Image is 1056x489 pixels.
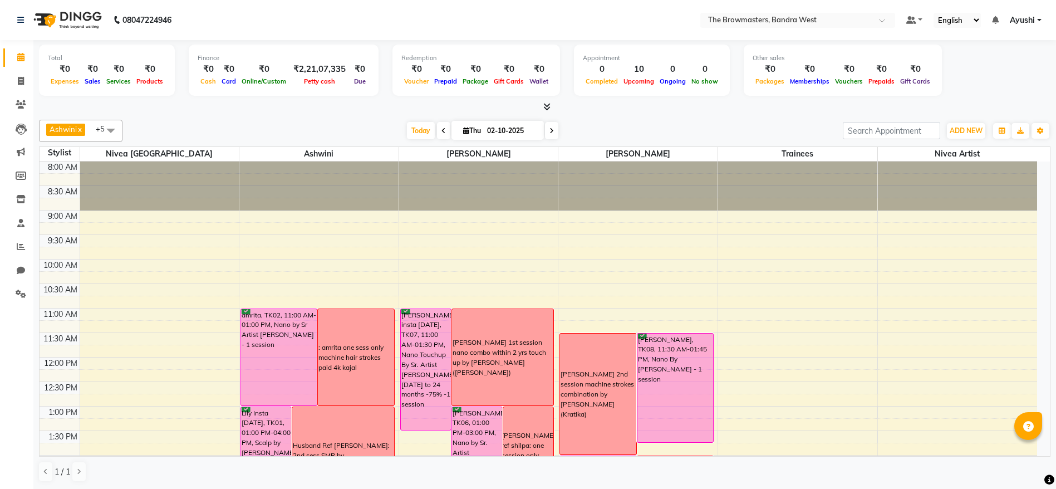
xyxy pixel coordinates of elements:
div: [PERSON_NAME] ref shilpa: one session only machine strokes paid 5k kajal [502,431,556,480]
span: [PERSON_NAME] [399,147,558,161]
div: ₹0 [48,63,82,76]
span: 1 / 1 [55,466,70,478]
button: ADD NEW [947,123,985,139]
span: Package [460,77,491,85]
div: [PERSON_NAME] insta [DATE], TK07, 11:00 AM-01:30 PM, Nano Touchup By Sr. Artist [PERSON_NAME] [DA... [401,309,451,430]
div: 0 [583,63,621,76]
span: Packages [753,77,787,85]
div: [PERSON_NAME] 1st session nano combo within 2 yrs touch up by [PERSON_NAME]([PERSON_NAME]) [453,338,553,377]
div: 10:00 AM [41,260,80,271]
div: ₹0 [198,63,219,76]
span: Sales [82,77,104,85]
span: Completed [583,77,621,85]
div: ₹0 [527,63,551,76]
div: ₹0 [239,63,289,76]
div: ₹0 [134,63,166,76]
div: 11:00 AM [41,309,80,320]
div: ₹0 [82,63,104,76]
div: Finance [198,53,370,63]
div: ₹0 [866,63,897,76]
span: [PERSON_NAME] [558,147,718,161]
div: ₹0 [460,63,491,76]
div: 10:30 AM [41,284,80,296]
div: 12:30 PM [42,382,80,394]
span: Memberships [787,77,832,85]
span: Online/Custom [239,77,289,85]
div: [PERSON_NAME], TK08, 11:30 AM-01:45 PM, Nano By [PERSON_NAME] - 1 session [637,334,713,442]
div: 8:00 AM [46,162,80,173]
span: Due [351,77,369,85]
span: Voucher [401,77,431,85]
div: 1:30 PM [46,431,80,443]
span: Petty cash [301,77,338,85]
div: 12:00 PM [42,358,80,369]
span: Cash [198,77,219,85]
div: 1:00 PM [46,407,80,418]
span: Ashwini [50,125,77,134]
div: ₹0 [104,63,134,76]
input: 2025-10-02 [484,123,539,139]
div: 10 [621,63,657,76]
a: x [77,125,82,134]
div: Other sales [753,53,933,63]
span: Prepaid [431,77,460,85]
span: Services [104,77,134,85]
span: Products [134,77,166,85]
div: 11:30 AM [41,333,80,345]
div: ₹0 [832,63,866,76]
span: Upcoming [621,77,657,85]
span: Ashwini [239,147,399,161]
span: Wallet [527,77,551,85]
div: [PERSON_NAME] 2nd session machine strokes combination by [PERSON_NAME] (Kratika) [561,369,635,419]
span: trainees [718,147,877,161]
div: : amrita one sess only machine hair strokes paid 4k kajal [318,343,393,373]
input: Search Appointment [843,122,940,139]
span: +5 [96,124,113,133]
span: Nivea Artist [878,147,1037,161]
div: ₹0 [491,63,527,76]
div: ₹0 [431,63,460,76]
div: 0 [657,63,689,76]
span: Thu [460,126,484,135]
div: amrita, TK02, 11:00 AM-01:00 PM, Nano by Sr Artist [PERSON_NAME] - 1 session [241,309,317,405]
div: Redemption [401,53,551,63]
div: ₹0 [219,63,239,76]
div: 2:00 PM [46,456,80,467]
span: Gift Cards [491,77,527,85]
span: No show [689,77,721,85]
img: logo [28,4,105,36]
span: Today [407,122,435,139]
div: Stylist [40,147,80,159]
div: 0 [689,63,721,76]
span: Expenses [48,77,82,85]
span: Vouchers [832,77,866,85]
div: 9:00 AM [46,211,80,222]
span: Nivea [GEOGRAPHIC_DATA] [80,147,239,161]
span: Card [219,77,239,85]
div: 8:30 AM [46,186,80,198]
div: ₹0 [350,63,370,76]
div: 9:30 AM [46,235,80,247]
span: Prepaids [866,77,897,85]
div: ₹0 [897,63,933,76]
span: ADD NEW [950,126,983,135]
span: Ongoing [657,77,689,85]
span: Ayushi [1010,14,1035,26]
div: Total [48,53,166,63]
div: ₹0 [787,63,832,76]
span: Gift Cards [897,77,933,85]
div: Husband Ref [PERSON_NAME]: 2nd sess SMP by [PERSON_NAME] [293,441,393,471]
div: ₹0 [401,63,431,76]
div: ₹2,21,07,335 [289,63,350,76]
div: Appointment [583,53,721,63]
div: ₹0 [753,63,787,76]
b: 08047224946 [122,4,171,36]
